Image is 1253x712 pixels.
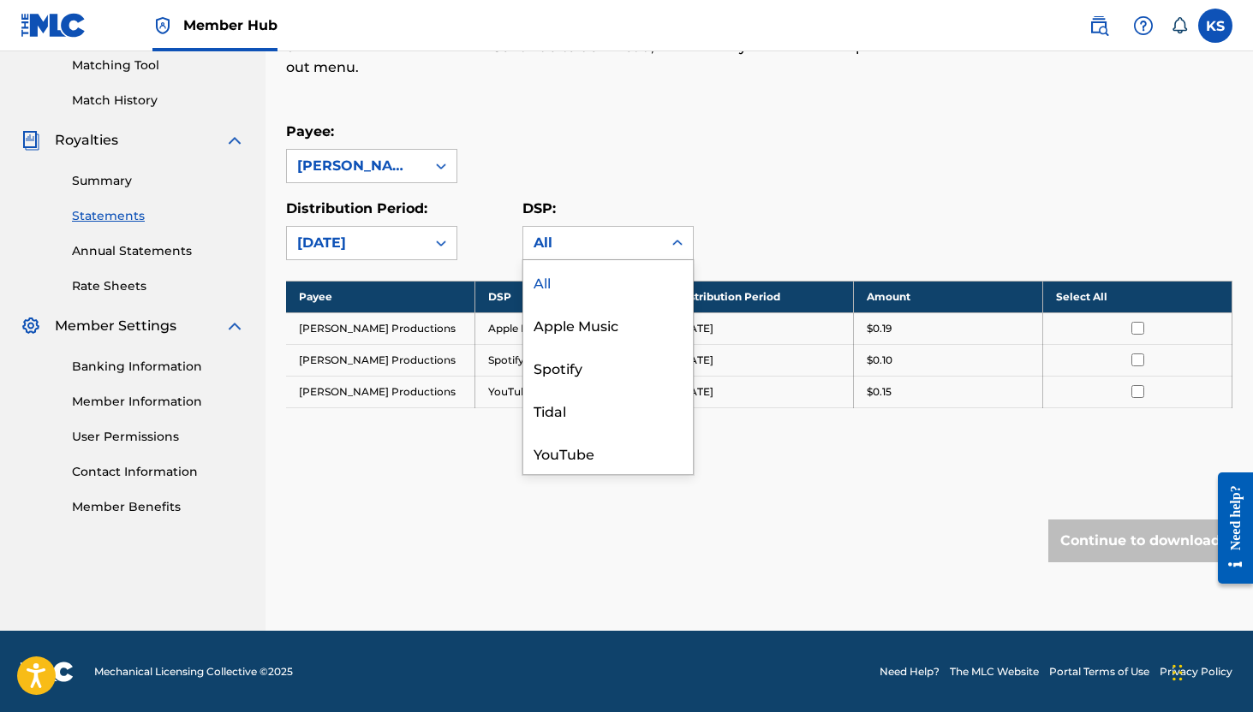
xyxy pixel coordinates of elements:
[1172,647,1183,698] div: Drag
[880,664,940,679] a: Need Help?
[72,463,245,481] a: Contact Information
[665,281,854,312] th: Distribution Period
[522,200,556,217] label: DSP:
[21,13,87,38] img: MLC Logo
[665,376,854,407] td: [DATE]
[286,344,475,376] td: [PERSON_NAME] Productions
[665,312,854,344] td: [DATE]
[286,200,427,217] label: Distribution Period:
[475,376,665,407] td: YouTube
[867,384,892,400] p: $0.15
[1167,630,1253,712] iframe: Chat Widget
[72,242,245,260] a: Annual Statements
[1160,664,1232,679] a: Privacy Policy
[224,316,245,336] img: expand
[1043,281,1232,312] th: Select All
[297,156,415,176] div: [PERSON_NAME] Productions
[1205,459,1253,596] iframe: Resource Center
[55,316,176,336] span: Member Settings
[523,346,693,389] div: Spotify
[286,37,1015,78] p: Scroll to the bottom and click , then select your download options from the slide-out menu.
[286,312,475,344] td: [PERSON_NAME] Productions
[72,56,245,74] a: Matching Tool
[1049,664,1149,679] a: Portal Terms of Use
[72,277,245,295] a: Rate Sheets
[94,664,293,679] span: Mechanical Licensing Collective © 2025
[55,130,118,151] span: Royalties
[72,92,245,110] a: Match History
[534,233,652,253] div: All
[1089,15,1109,36] img: search
[523,303,693,346] div: Apple Music
[286,376,475,407] td: [PERSON_NAME] Productions
[72,358,245,376] a: Banking Information
[475,312,665,344] td: Apple Music
[286,281,475,312] th: Payee
[152,15,173,36] img: Top Rightsholder
[867,321,892,336] p: $0.19
[72,207,245,225] a: Statements
[1082,9,1116,43] a: Public Search
[665,344,854,376] td: [DATE]
[72,498,245,516] a: Member Benefits
[224,130,245,151] img: expand
[1133,15,1154,36] img: help
[475,281,665,312] th: DSP
[867,353,892,368] p: $0.10
[297,233,415,253] div: [DATE]
[286,123,334,139] label: Payee:
[72,172,245,190] a: Summary
[21,316,41,336] img: Member Settings
[523,389,693,431] div: Tidal
[523,260,693,303] div: All
[523,431,693,474] div: YouTube
[1126,9,1161,43] div: Help
[183,15,277,35] span: Member Hub
[950,664,1039,679] a: The MLC Website
[72,393,245,411] a: Member Information
[72,428,245,446] a: User Permissions
[21,130,41,151] img: Royalties
[1171,17,1188,34] div: Notifications
[1198,9,1232,43] div: User Menu
[475,344,665,376] td: Spotify
[21,662,74,682] img: logo
[854,281,1043,312] th: Amount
